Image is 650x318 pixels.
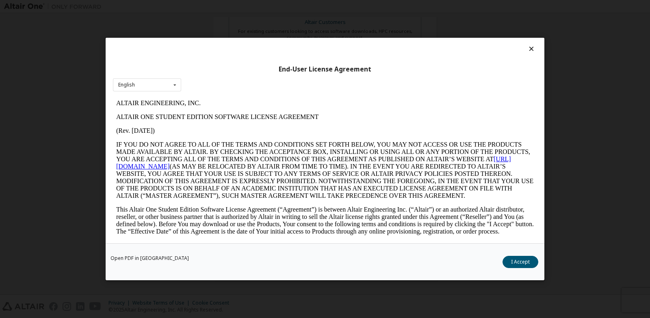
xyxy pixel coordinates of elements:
p: IF YOU DO NOT AGREE TO ALL OF THE TERMS AND CONDITIONS SET FORTH BELOW, YOU MAY NOT ACCESS OR USE... [3,45,421,103]
a: Open PDF in [GEOGRAPHIC_DATA] [110,256,189,261]
button: I Accept [503,256,538,268]
p: ALTAIR ONE STUDENT EDITION SOFTWARE LICENSE AGREEMENT [3,17,421,24]
p: (Rev. [DATE]) [3,31,421,38]
p: This Altair One Student Edition Software License Agreement (“Agreement”) is between Altair Engine... [3,110,421,139]
a: [URL][DOMAIN_NAME] [3,59,398,74]
p: ALTAIR ENGINEERING, INC. [3,3,421,11]
div: End-User License Agreement [113,65,537,74]
div: English [118,82,135,87]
